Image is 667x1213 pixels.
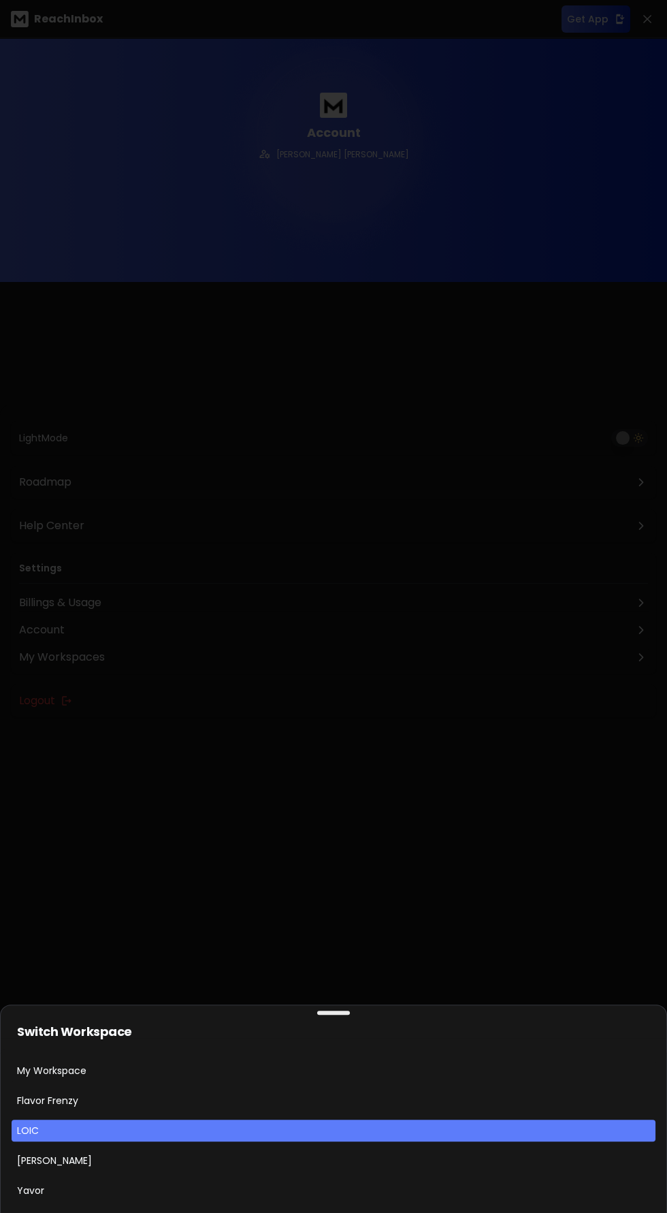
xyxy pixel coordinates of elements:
div: Flavor Frenzy [17,1094,650,1107]
div: LOIC [17,1124,650,1137]
div: [PERSON_NAME] [17,1154,650,1167]
div: My Workspace [17,1064,650,1077]
div: Yavor [17,1184,650,1197]
h2: Switch Workspace [1,1026,666,1038]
